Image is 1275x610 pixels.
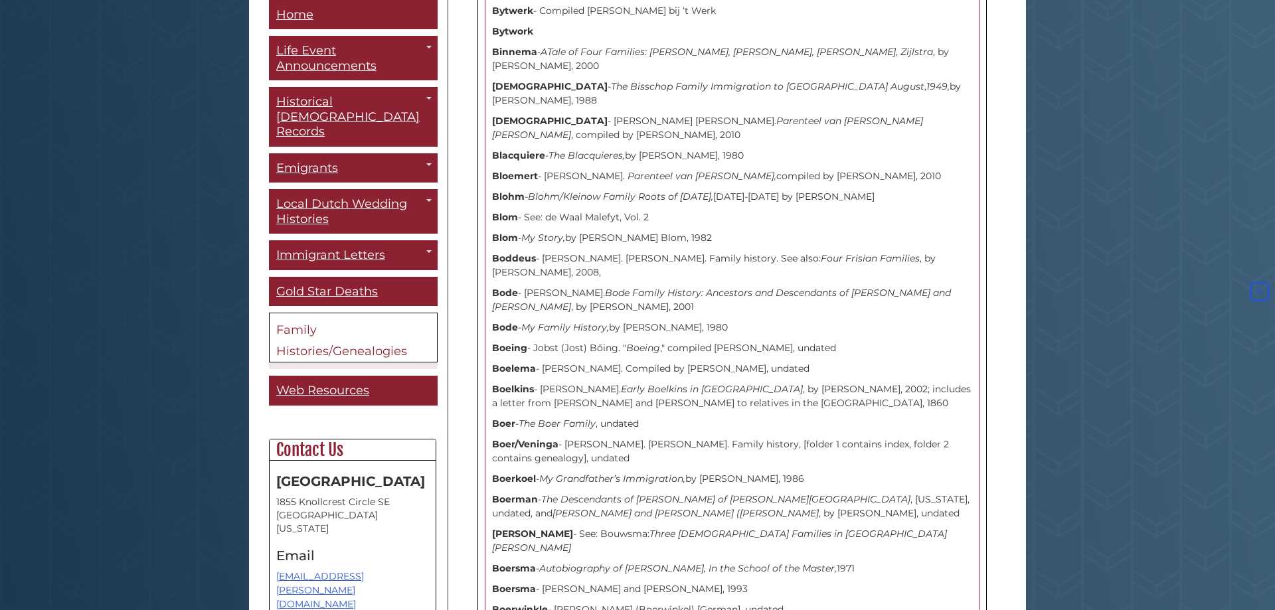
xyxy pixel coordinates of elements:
[492,321,972,335] p: - by [PERSON_NAME], 1980
[492,528,573,540] strong: [PERSON_NAME]
[626,342,660,354] i: Boeing
[269,88,438,147] a: Historical [DEMOGRAPHIC_DATA] Records
[276,570,364,610] a: [EMAIL_ADDRESS][PERSON_NAME][DOMAIN_NAME]
[269,37,438,81] a: Life Event Announcements
[269,313,438,363] a: Family Histories/Genealogies
[492,493,972,520] p: - , [US_STATE], undated, and , by [PERSON_NAME], undated
[492,4,972,18] p: - Compiled [PERSON_NAME] bij ‘t Werk
[492,190,972,204] p: - [DATE]-[DATE] by [PERSON_NAME]
[621,383,803,395] i: Early Boelkins in [GEOGRAPHIC_DATA]
[492,493,538,505] strong: Boerman
[492,252,536,264] strong: Boddeus
[528,191,713,202] i: Blohm/Kleinow Family Roots of [DATE],
[492,25,533,37] strong: Bytwork
[623,170,776,182] i: . Parenteel van [PERSON_NAME],
[521,232,565,244] i: My Story,
[492,115,923,141] i: Parenteel van [PERSON_NAME] [PERSON_NAME]
[492,321,518,333] strong: Bode
[492,149,545,161] strong: Blacquiere
[492,232,518,244] strong: Blom
[552,507,819,519] em: [PERSON_NAME] and [PERSON_NAME] ([PERSON_NAME]
[492,170,538,182] strong: Bloemert
[492,341,972,355] p: - Jobst (Jost) Bőing. " ," compiled [PERSON_NAME], undated
[276,495,429,535] address: 1855 Knollcrest Circle SE [GEOGRAPHIC_DATA][US_STATE]
[541,46,933,58] i: ATale of Four Families: [PERSON_NAME], [PERSON_NAME], [PERSON_NAME], Zijlstra
[521,321,609,333] i: My Family History,
[492,252,972,279] p: - [PERSON_NAME]. [PERSON_NAME]. Family history. See also: , by [PERSON_NAME], 2008,
[821,252,920,264] i: Four Frisian Families
[270,439,436,461] h2: Contact Us
[492,80,972,108] p: - , by [PERSON_NAME], 1988
[492,231,972,245] p: - by [PERSON_NAME] Blom, 1982
[269,190,438,234] a: Local Dutch Wedding Histories
[492,80,608,92] strong: [DEMOGRAPHIC_DATA]
[492,46,537,58] strong: Binnema
[492,382,972,410] p: - [PERSON_NAME]. , by [PERSON_NAME], 2002; includes a letter from [PERSON_NAME] and [PERSON_NAME]...
[492,438,558,450] strong: Boer/Veninga
[492,342,527,354] strong: Boeing
[492,286,972,314] p: - [PERSON_NAME]. , by [PERSON_NAME], 2001
[276,548,429,563] h4: Email
[492,583,536,595] strong: Boersma
[492,149,972,163] p: - by [PERSON_NAME], 1980
[611,80,924,92] i: The Bisschop Family Immigration to [GEOGRAPHIC_DATA] August
[492,287,518,299] strong: Bode
[492,211,518,223] strong: Blom
[276,248,385,263] span: Immigrant Letters
[1247,286,1272,298] a: Back to Top
[276,7,313,22] span: Home
[492,5,533,17] strong: Bytwerk
[519,418,596,429] i: The Boer Family
[492,528,947,554] i: Three [DEMOGRAPHIC_DATA] Families in [GEOGRAPHIC_DATA][PERSON_NAME]
[492,362,536,374] strong: Boelema
[276,384,369,398] span: Web Resources
[926,80,950,92] i: 1949,
[492,418,515,429] strong: Boer
[492,115,608,127] strong: [DEMOGRAPHIC_DATA]
[492,191,525,202] strong: Blohm
[269,153,438,183] a: Emigrants
[492,287,951,313] i: Bode Family History: Ancestors and Descendants of [PERSON_NAME] and [PERSON_NAME]
[276,44,377,74] span: Life Event Announcements
[269,241,438,271] a: Immigrant Letters
[276,323,407,359] span: Family Histories/Genealogies
[492,473,536,485] strong: Boerkoel
[539,562,837,574] i: Autobiography of [PERSON_NAME], In the School of the Master,
[492,562,972,575] p: - 1971
[492,114,972,142] p: - [PERSON_NAME] [PERSON_NAME]. , compiled by [PERSON_NAME], 2010
[492,417,972,431] p: - , undated
[276,95,420,139] span: Historical [DEMOGRAPHIC_DATA] Records
[492,383,534,395] strong: Boelkins
[541,493,910,505] i: The Descendants of [PERSON_NAME] of [PERSON_NAME][GEOGRAPHIC_DATA]
[492,45,972,73] p: - , by [PERSON_NAME], 2000
[276,197,407,227] span: Local Dutch Wedding Histories
[276,473,425,489] strong: [GEOGRAPHIC_DATA]
[269,277,438,307] a: Gold Star Deaths
[539,473,685,485] i: My Grandfather’s Immigration,
[492,562,536,574] strong: Boersma
[492,210,972,224] p: - See: de Waal Malefyt, Vol. 2
[492,437,972,465] p: - [PERSON_NAME]. [PERSON_NAME]. Family history, [folder 1 contains index, folder 2 contains genea...
[276,284,378,299] span: Gold Star Deaths
[492,527,972,555] p: - See: Bouwsma:
[492,582,972,596] p: - [PERSON_NAME] and [PERSON_NAME], 1993
[492,472,972,486] p: - by [PERSON_NAME], 1986
[492,169,972,183] p: - [PERSON_NAME] compiled by [PERSON_NAME], 2010
[269,376,438,406] a: Web Resources
[549,149,625,161] i: The Blacquieres,
[276,161,338,175] span: Emigrants
[492,362,972,376] p: - [PERSON_NAME]. Compiled by [PERSON_NAME], undated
